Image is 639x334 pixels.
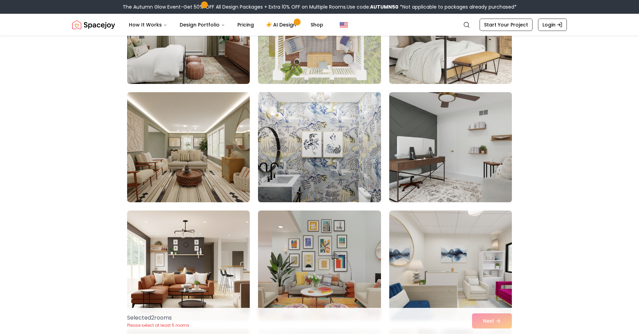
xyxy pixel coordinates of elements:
[389,211,512,321] img: Room room-33
[370,3,399,10] b: AUTUMN50
[127,314,189,322] p: Selected 2 room s
[261,18,304,32] a: AI Design
[258,211,381,321] img: Room room-32
[174,18,231,32] button: Design Portfolio
[72,18,115,32] a: Spacejoy
[340,21,348,29] img: United States
[305,18,329,32] a: Shop
[127,92,250,202] img: Room room-28
[123,3,517,10] div: The Autumn Glow Event-Get 50% OFF All Design Packages + Extra 10% OFF on Multiple Rooms.
[123,18,329,32] nav: Main
[72,18,115,32] img: Spacejoy Logo
[538,19,567,31] a: Login
[123,18,173,32] button: How It Works
[232,18,259,32] a: Pricing
[127,211,250,321] img: Room room-31
[480,19,532,31] a: Start Your Project
[258,92,381,202] img: Room room-29
[399,3,517,10] span: *Not applicable to packages already purchased*
[72,14,567,36] nav: Global
[347,3,399,10] span: Use code:
[386,89,515,205] img: Room room-30
[127,323,189,328] p: Please select at least 5 rooms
